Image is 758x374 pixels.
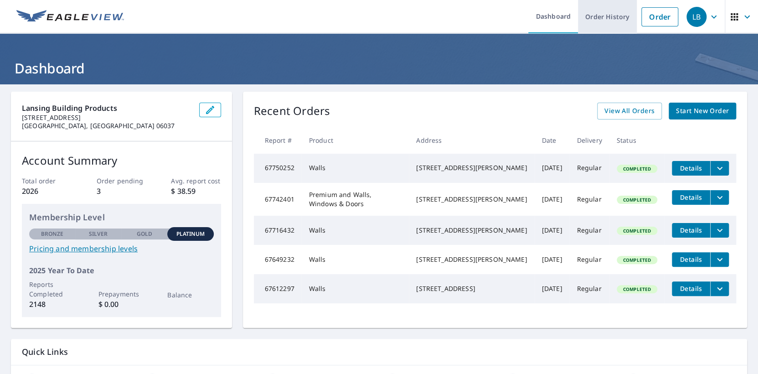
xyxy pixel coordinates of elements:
[672,190,710,205] button: detailsBtn-67742401
[535,154,570,183] td: [DATE]
[29,299,75,310] p: 2148
[677,226,705,234] span: Details
[535,216,570,245] td: [DATE]
[672,223,710,238] button: detailsBtn-67716432
[641,7,678,26] a: Order
[11,59,747,78] h1: Dashboard
[618,286,656,292] span: Completed
[672,252,710,267] button: detailsBtn-67649232
[677,193,705,202] span: Details
[569,245,609,274] td: Regular
[171,176,221,186] p: Avg. report cost
[29,243,214,254] a: Pricing and membership levels
[302,154,409,183] td: Walls
[618,197,656,203] span: Completed
[97,186,146,197] p: 3
[254,216,302,245] td: 67716432
[302,274,409,303] td: Walls
[176,230,205,238] p: Platinum
[302,183,409,216] td: Premium and Walls, Windows & Doors
[569,154,609,183] td: Regular
[22,176,72,186] p: Total order
[302,216,409,245] td: Walls
[710,223,729,238] button: filesDropdownBtn-67716432
[609,127,665,154] th: Status
[22,152,221,169] p: Account Summary
[677,164,705,172] span: Details
[98,299,144,310] p: $ 0.00
[409,127,534,154] th: Address
[29,211,214,223] p: Membership Level
[677,284,705,293] span: Details
[535,274,570,303] td: [DATE]
[254,274,302,303] td: 67612297
[254,127,302,154] th: Report #
[416,255,527,264] div: [STREET_ADDRESS][PERSON_NAME]
[569,127,609,154] th: Delivery
[597,103,662,119] a: View All Orders
[672,161,710,176] button: detailsBtn-67750252
[618,257,656,263] span: Completed
[167,290,213,300] p: Balance
[254,154,302,183] td: 67750252
[416,226,527,235] div: [STREET_ADDRESS][PERSON_NAME]
[535,183,570,216] td: [DATE]
[669,103,736,119] a: Start New Order
[569,216,609,245] td: Regular
[29,280,75,299] p: Reports Completed
[710,252,729,267] button: filesDropdownBtn-67649232
[137,230,152,238] p: Gold
[618,228,656,234] span: Completed
[416,284,527,293] div: [STREET_ADDRESS]
[569,274,609,303] td: Regular
[604,105,655,117] span: View All Orders
[22,346,736,358] p: Quick Links
[302,245,409,274] td: Walls
[254,103,330,119] p: Recent Orders
[677,255,705,264] span: Details
[41,230,64,238] p: Bronze
[98,289,144,299] p: Prepayments
[710,190,729,205] button: filesDropdownBtn-67742401
[16,10,124,24] img: EV Logo
[97,176,146,186] p: Order pending
[672,281,710,296] button: detailsBtn-67612297
[618,166,656,172] span: Completed
[710,281,729,296] button: filesDropdownBtn-67612297
[676,105,729,117] span: Start New Order
[29,265,214,276] p: 2025 Year To Date
[171,186,221,197] p: $ 38.59
[535,127,570,154] th: Date
[416,195,527,204] div: [STREET_ADDRESS][PERSON_NAME]
[89,230,108,238] p: Silver
[569,183,609,216] td: Regular
[416,163,527,172] div: [STREET_ADDRESS][PERSON_NAME]
[686,7,706,27] div: LB
[22,114,192,122] p: [STREET_ADDRESS]
[254,183,302,216] td: 67742401
[22,103,192,114] p: Lansing Building Products
[710,161,729,176] button: filesDropdownBtn-67750252
[22,122,192,130] p: [GEOGRAPHIC_DATA], [GEOGRAPHIC_DATA] 06037
[535,245,570,274] td: [DATE]
[254,245,302,274] td: 67649232
[22,186,72,197] p: 2026
[302,127,409,154] th: Product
